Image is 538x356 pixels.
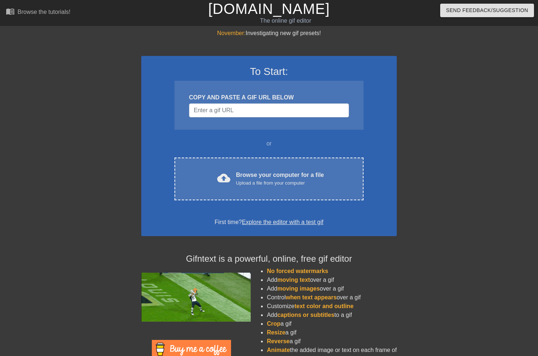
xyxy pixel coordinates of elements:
[267,293,397,302] li: Control over a gif
[151,65,387,78] h3: To Start:
[446,6,528,15] span: Send Feedback/Suggestion
[242,219,323,225] a: Explore the editor with a test gif
[267,338,289,344] span: Reverse
[267,276,397,284] li: Add over a gif
[267,321,280,327] span: Crop
[141,29,397,38] div: Investigating new gif presets!
[267,337,397,346] li: a gif
[18,9,70,15] div: Browse the tutorials!
[267,268,328,274] span: No forced watermarks
[267,311,397,319] li: Add to a gif
[208,1,330,17] a: [DOMAIN_NAME]
[6,7,15,16] span: menu_book
[183,16,388,25] div: The online gif editor
[286,294,337,300] span: when text appears
[189,103,349,117] input: Username
[141,254,397,264] h4: Gifntext is a powerful, online, free gif editor
[295,303,354,309] span: text color and outline
[160,139,378,148] div: or
[236,179,324,187] div: Upload a file from your computer
[267,328,397,337] li: a gif
[267,347,290,353] span: Animate
[267,329,285,336] span: Resize
[217,30,246,36] span: November:
[267,319,397,328] li: a gif
[6,7,70,18] a: Browse the tutorials!
[236,171,324,187] div: Browse your computer for a file
[267,284,397,293] li: Add over a gif
[141,273,251,322] img: football_small.gif
[440,4,534,17] button: Send Feedback/Suggestion
[189,93,349,102] div: COPY AND PASTE A GIF URL BELOW
[151,218,387,227] div: First time?
[277,277,310,283] span: moving text
[217,171,230,185] span: cloud_upload
[267,302,397,311] li: Customize
[277,312,334,318] span: captions or subtitles
[277,285,320,292] span: moving images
